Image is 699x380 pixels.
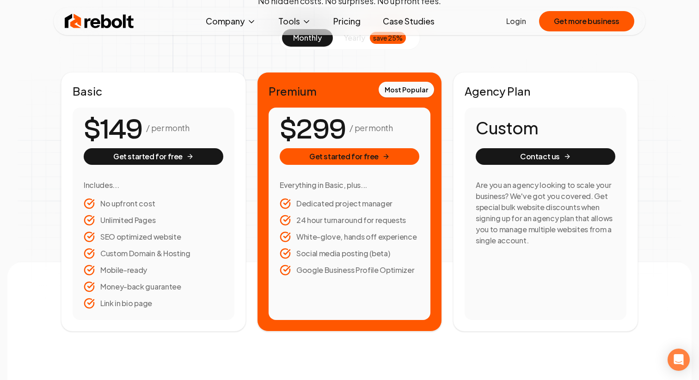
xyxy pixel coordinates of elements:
number-flow-react: $149 [84,109,142,151]
button: Company [198,12,264,30]
p: / per month [349,121,392,134]
number-flow-react: $299 [280,109,346,151]
h3: Everything in Basic, plus... [280,180,419,191]
button: Get more business [539,11,634,31]
h3: Includes... [84,180,223,191]
button: Get started for free [84,148,223,165]
h2: Premium [269,84,430,98]
li: 24 hour turnaround for requests [280,215,419,226]
button: yearlysave 25% [333,29,417,47]
li: Custom Domain & Hosting [84,248,223,259]
button: monthly [282,29,333,47]
li: Link in bio page [84,298,223,309]
button: Tools [271,12,319,30]
li: Google Business Profile Optimizer [280,265,419,276]
div: save 25% [370,32,406,44]
li: Unlimited Pages [84,215,223,226]
li: Social media posting (beta) [280,248,419,259]
h1: Custom [476,119,615,137]
span: yearly [344,32,365,43]
a: Pricing [326,12,368,30]
span: monthly [293,33,322,42]
a: Login [506,16,526,27]
img: Rebolt Logo [65,12,134,30]
li: Mobile-ready [84,265,223,276]
h2: Basic [73,84,234,98]
h2: Agency Plan [465,84,626,98]
li: Money-back guarantee [84,281,223,292]
h3: Are you an agency looking to scale your business? We've got you covered. Get special bulk website... [476,180,615,246]
div: Most Popular [379,82,434,97]
li: White-glove, hands off experience [280,231,419,242]
a: Case Studies [375,12,442,30]
div: Open Intercom Messenger [668,349,690,371]
li: SEO optimized website [84,231,223,242]
button: Contact us [476,148,615,165]
p: / per month [146,121,189,134]
li: Dedicated project manager [280,198,419,209]
button: Get started for free [280,148,419,165]
li: No upfront cost [84,198,223,209]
